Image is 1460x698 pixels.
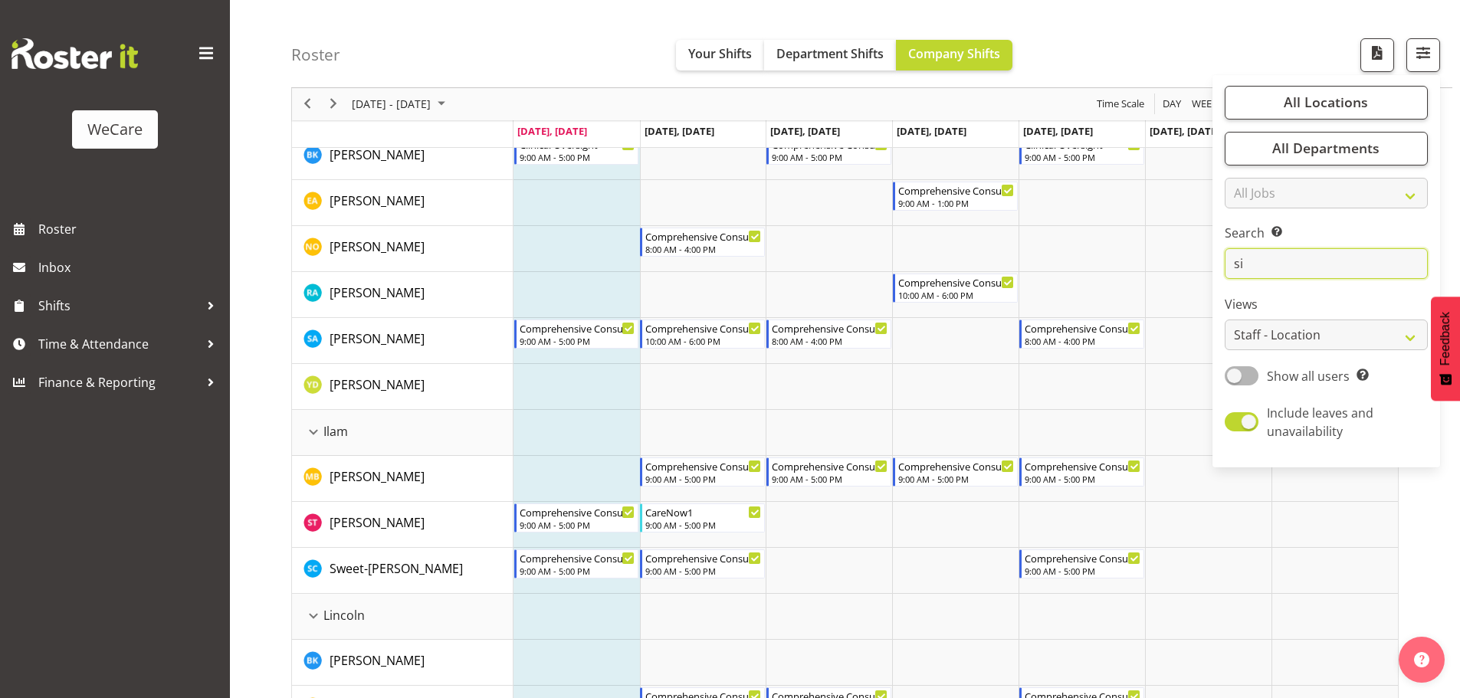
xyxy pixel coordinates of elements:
div: Comprehensive Consult 8-4 [1025,320,1140,336]
span: Finance & Reporting [38,371,199,394]
div: 8:00 AM - 4:00 PM [772,335,887,347]
span: Time & Attendance [38,333,199,356]
span: Ilam [323,422,348,441]
a: [PERSON_NAME] [330,513,425,532]
span: [DATE], [DATE] [1023,124,1093,138]
button: Timeline Week [1189,95,1221,114]
div: Comprehensive Consult [1025,550,1140,565]
span: [PERSON_NAME] [330,284,425,301]
div: Comprehensive Consult [898,458,1014,474]
div: 9:00 AM - 5:00 PM [1025,151,1140,163]
div: Matthew Brewer"s event - Comprehensive Consult Begin From Friday, October 3, 2025 at 9:00:00 AM G... [1019,457,1144,487]
div: Brian Ko"s event - Comprehensive Consult 9-5 Begin From Wednesday, October 1, 2025 at 9:00:00 AM ... [766,136,891,165]
td: Rachna Anderson resource [292,272,513,318]
button: Your Shifts [676,40,764,70]
button: Filter Shifts [1406,38,1440,72]
span: Show all users [1267,368,1350,385]
span: [PERSON_NAME] [330,376,425,393]
span: [DATE], [DATE] [517,124,587,138]
div: 9:00 AM - 5:00 PM [1025,565,1140,577]
span: [DATE], [DATE] [645,124,714,138]
div: Simone Turner"s event - Comprehensive Consult Begin From Monday, September 29, 2025 at 9:00:00 AM... [514,503,639,533]
div: Sep 29 - Oct 05, 2025 [346,88,454,120]
td: Lincoln resource [292,594,513,640]
span: Your Shifts [688,45,752,62]
div: Comprehensive Consult 8-4 [645,228,761,244]
div: Simone Turner"s event - CareNow1 Begin From Tuesday, September 30, 2025 at 9:00:00 AM GMT+13:00 E... [640,503,765,533]
button: September 2025 [349,95,452,114]
td: Matthew Brewer resource [292,456,513,502]
td: Simone Turner resource [292,502,513,548]
div: 8:00 AM - 4:00 PM [1025,335,1140,347]
span: [DATE], [DATE] [897,124,966,138]
a: [PERSON_NAME] [330,283,425,302]
td: Sweet-Lin Chan resource [292,548,513,594]
span: Lincoln [323,606,365,624]
div: Ena Advincula"s event - Comprehensive Consult 9-1 Begin From Thursday, October 2, 2025 at 9:00:00... [893,182,1018,211]
div: 9:00 AM - 5:00 PM [520,565,635,577]
button: Feedback - Show survey [1431,297,1460,401]
div: Comprehensive Consult [645,550,761,565]
h4: Roster [291,46,340,64]
button: Download a PDF of the roster according to the set date range. [1360,38,1394,72]
span: [DATE], [DATE] [770,124,840,138]
div: 9:00 AM - 5:00 PM [520,335,635,347]
label: Search [1225,224,1428,243]
div: Comprehensive Consult [645,458,761,474]
div: 9:00 AM - 5:00 PM [645,473,761,485]
span: Week [1190,95,1219,114]
a: Sweet-[PERSON_NAME] [330,559,463,578]
button: Timeline Day [1160,95,1184,114]
a: [PERSON_NAME] [330,467,425,486]
span: Sweet-[PERSON_NAME] [330,560,463,577]
span: Feedback [1439,312,1452,365]
img: Rosterit website logo [11,38,138,69]
div: Matthew Brewer"s event - Comprehensive Consult Begin From Thursday, October 2, 2025 at 9:00:00 AM... [893,457,1018,487]
div: Sarah Abbott"s event - Comprehensive Consult 10-6 Begin From Tuesday, September 30, 2025 at 10:00... [640,320,765,349]
span: Inbox [38,256,222,279]
span: [DATE] - [DATE] [350,95,432,114]
a: [PERSON_NAME] [330,238,425,256]
span: Include leaves and unavailability [1267,405,1373,440]
div: Comprehensive Consult [1025,458,1140,474]
span: [DATE], [DATE] [1150,124,1219,138]
div: previous period [294,88,320,120]
div: Brian Ko"s event - Clinical Oversight Begin From Friday, October 3, 2025 at 9:00:00 AM GMT+13:00 ... [1019,136,1144,165]
div: Sarah Abbott"s event - Comprehensive Consult 9-5 Begin From Monday, September 29, 2025 at 9:00:00... [514,320,639,349]
div: Comprehensive Consult [772,458,887,474]
div: Comprehensive Consult [520,550,635,565]
img: help-xxl-2.png [1414,652,1429,667]
button: Previous [297,95,318,114]
div: Brian Ko"s event - Clinical Oversight Begin From Monday, September 29, 2025 at 9:00:00 AM GMT+13:... [514,136,639,165]
td: Yvonne Denny resource [292,364,513,410]
div: Comprehensive Consult 8-4 [772,320,887,336]
td: Sarah Abbott resource [292,318,513,364]
button: All Departments [1225,132,1428,165]
div: 10:00 AM - 6:00 PM [645,335,761,347]
div: Sweet-Lin Chan"s event - Comprehensive Consult Begin From Tuesday, September 30, 2025 at 9:00:00 ... [640,549,765,578]
label: Views [1225,296,1428,314]
div: Natasha Ottley"s event - Comprehensive Consult 8-4 Begin From Tuesday, September 30, 2025 at 8:00... [640,228,765,257]
div: Sarah Abbott"s event - Comprehensive Consult 8-4 Begin From Friday, October 3, 2025 at 8:00:00 AM... [1019,320,1144,349]
span: Day [1161,95,1183,114]
td: Ilam resource [292,410,513,456]
span: [PERSON_NAME] [330,468,425,485]
span: [PERSON_NAME] [330,192,425,209]
span: Company Shifts [908,45,1000,62]
td: Brian Ko resource [292,134,513,180]
a: [PERSON_NAME] [330,651,425,670]
span: [PERSON_NAME] [330,146,425,163]
div: 9:00 AM - 5:00 PM [1025,473,1140,485]
div: 9:00 AM - 5:00 PM [898,473,1014,485]
div: 9:00 AM - 5:00 PM [520,151,635,163]
div: next period [320,88,346,120]
div: CareNow1 [645,504,761,519]
div: Matthew Brewer"s event - Comprehensive Consult Begin From Tuesday, September 30, 2025 at 9:00:00 ... [640,457,765,487]
span: Roster [38,218,222,241]
button: Company Shifts [896,40,1012,70]
span: [PERSON_NAME] [330,238,425,255]
a: [PERSON_NAME] [330,146,425,164]
input: Search [1225,249,1428,280]
div: Rachna Anderson"s event - Comprehensive Consult 10-6 Begin From Thursday, October 2, 2025 at 10:0... [893,274,1018,303]
div: 8:00 AM - 4:00 PM [645,243,761,255]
